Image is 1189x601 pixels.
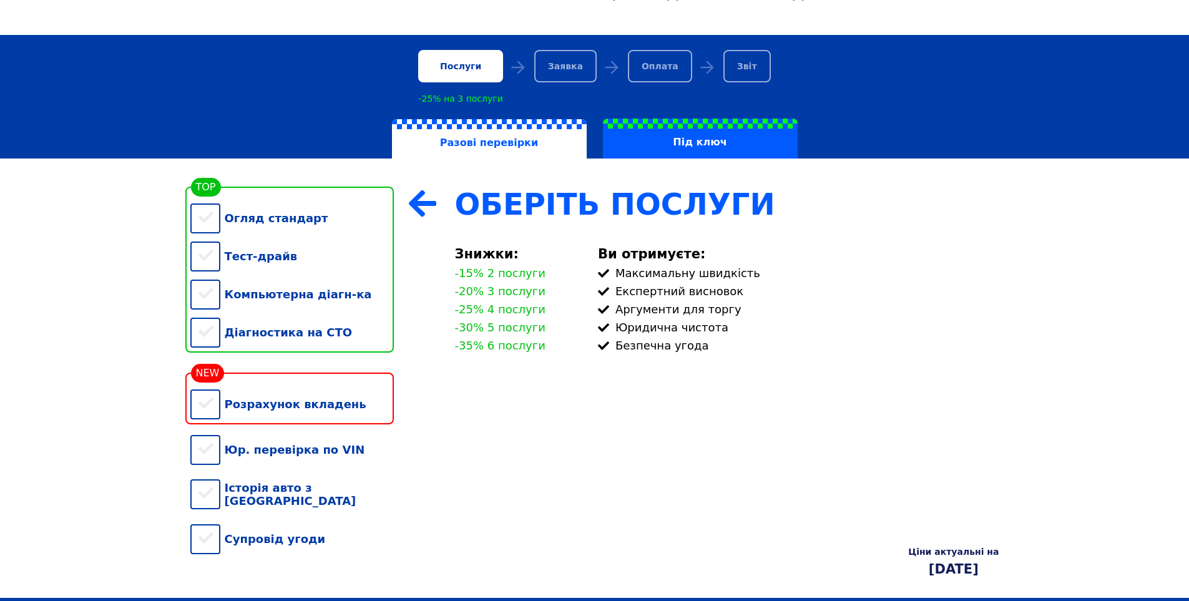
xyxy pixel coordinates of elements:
div: [DATE] [908,562,999,577]
div: Юр. перевірка по VIN [190,431,394,469]
div: Діагностика на СТО [190,313,394,351]
a: Під ключ [595,119,806,159]
div: Безпечна угода [598,339,999,352]
div: Тест-драйв [190,237,394,275]
div: -30% 5 послуги [455,321,546,334]
div: Звіт [723,50,771,82]
div: Юридична чистота [598,321,999,334]
div: Оплата [628,50,692,82]
div: Історія авто з [GEOGRAPHIC_DATA] [190,469,394,520]
label: Під ключ [603,119,798,159]
div: Супровід угоди [190,520,394,558]
label: Разові перевірки [392,119,587,159]
div: Експертний висновок [598,285,999,298]
div: -15% 2 послуги [455,266,546,280]
div: Компьютерна діагн-ка [190,275,394,313]
div: -20% 3 послуги [455,285,546,298]
div: -25% 4 послуги [455,303,546,316]
div: Розрахунок вкладень [190,385,394,423]
div: Аргументи для торгу [598,303,999,316]
div: Знижки: [455,247,583,261]
div: Оберіть Послуги [455,187,999,222]
div: Ви отримуєте: [598,247,999,261]
div: Заявка [534,50,597,82]
div: -35% 6 послуги [455,339,546,352]
div: Ціни актуальні на [908,547,999,557]
div: Огляд стандарт [190,199,394,237]
div: Послуги [418,50,502,82]
div: -25% на 3 послуги [418,94,502,104]
div: Максимальну швидкість [598,266,999,280]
